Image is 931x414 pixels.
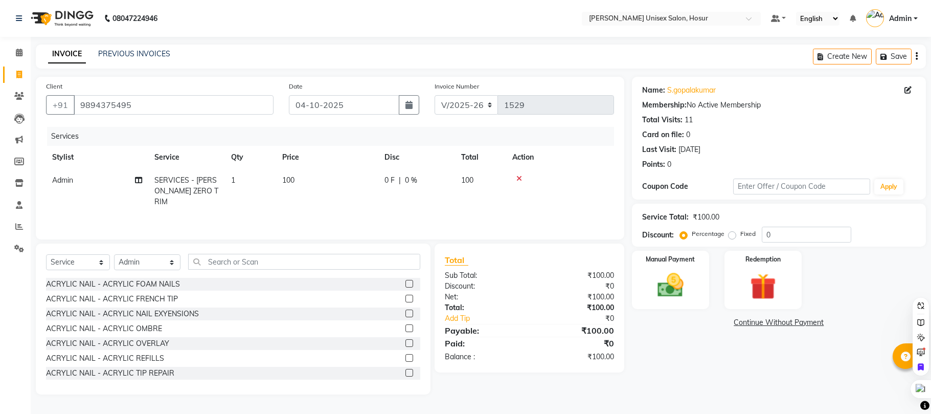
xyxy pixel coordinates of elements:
a: S.gopalakumar [667,85,716,96]
div: Coupon Code [642,181,733,192]
a: PREVIOUS INVOICES [98,49,170,58]
iframe: chat widget [888,373,921,404]
div: ₹100.00 [693,212,719,223]
a: Continue Without Payment [634,317,924,328]
div: ACRYLIC NAIL - ACRYLIC NAIL EXYENSIONS [46,309,199,319]
button: Create New [813,49,872,64]
div: 0 [667,159,671,170]
th: Price [276,146,378,169]
div: ACRYLIC NAIL - ACRYLIC TIP REPAIR [46,368,174,379]
div: Card on file: [642,129,684,140]
span: Admin [52,176,73,185]
input: Search or Scan [188,254,420,270]
div: Services [47,127,622,146]
th: Stylist [46,146,148,169]
div: Membership: [642,100,687,111]
img: _cash.svg [649,270,692,300]
span: 0 F [384,175,395,186]
div: Discount: [642,230,674,241]
th: Qty [225,146,276,169]
div: Name: [642,85,665,96]
label: Redemption [745,255,781,264]
button: +91 [46,95,75,115]
img: logo [26,4,96,33]
div: Discount: [437,281,529,292]
div: Sub Total: [437,270,529,281]
span: | [399,175,401,186]
th: Service [148,146,225,169]
div: Balance : [437,352,529,362]
input: Search by Name/Mobile/Email/Code [74,95,274,115]
div: Service Total: [642,212,689,223]
div: Payable: [437,324,529,337]
label: Percentage [692,229,724,238]
b: 08047224946 [112,4,157,33]
div: Last Visit: [642,144,676,155]
div: ₹0 [544,313,621,324]
div: ₹100.00 [529,324,621,337]
div: No Active Membership [642,100,916,111]
div: ACRYLIC NAIL - ACRYLIC OMBRE [46,323,162,334]
span: Total [445,255,468,266]
div: ₹0 [529,337,621,350]
div: ACRYLIC NAIL - ACRYLIC FOAM NAILS [46,279,180,290]
label: Client [46,82,62,91]
div: Paid: [437,337,529,350]
button: Save [876,49,912,64]
button: Apply [874,179,903,194]
div: ₹100.00 [529,352,621,362]
span: Admin [889,13,912,24]
label: Fixed [740,229,756,238]
div: ₹100.00 [529,302,621,313]
div: ACRYLIC NAIL - ACRYLIC FRENCH TIP [46,294,178,304]
th: Disc [378,146,455,169]
a: Add Tip [437,313,544,324]
span: 100 [461,176,473,185]
label: Manual Payment [646,255,695,264]
div: Total: [437,302,529,313]
div: ACRYLIC NAIL - ACRYLIC OVERLAY [46,338,169,349]
div: 11 [685,115,693,125]
img: Admin [866,9,884,27]
span: 100 [282,176,294,185]
div: ₹100.00 [529,292,621,302]
div: ₹100.00 [529,270,621,281]
span: SERVICES - [PERSON_NAME] ZERO TRIM [154,176,218,206]
div: ACRYLIC NAIL - ACRYLIC REFILLS [46,353,164,364]
input: Enter Offer / Coupon Code [733,179,870,194]
div: Points: [642,159,665,170]
div: Net: [437,292,529,302]
div: [DATE] [678,144,700,155]
img: _gift.svg [742,270,784,303]
div: 0 [686,129,690,140]
th: Total [455,146,506,169]
a: INVOICE [48,45,86,63]
div: Total Visits: [642,115,683,125]
label: Invoice Number [435,82,479,91]
span: 1 [231,176,235,185]
label: Date [289,82,303,91]
span: 0 % [405,175,417,186]
div: ₹0 [529,281,621,292]
th: Action [506,146,614,169]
